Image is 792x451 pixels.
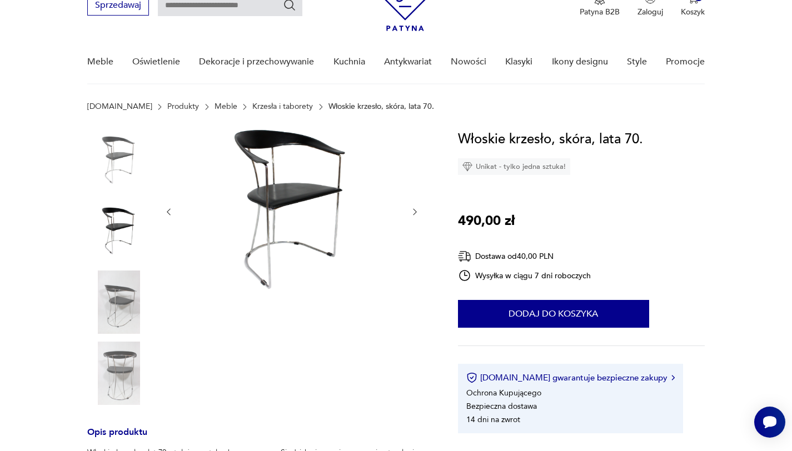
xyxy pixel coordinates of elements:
[87,200,151,263] img: Zdjęcie produktu Włoskie krzesło, skóra, lata 70.
[466,401,537,412] li: Bezpieczna dostawa
[754,407,785,438] iframe: Smartsupp widget button
[458,249,591,263] div: Dostawa od 40,00 PLN
[580,7,620,17] p: Patyna B2B
[215,102,237,111] a: Meble
[466,414,520,425] li: 14 dni na zwrot
[505,41,532,83] a: Klasyki
[185,129,399,293] img: Zdjęcie produktu Włoskie krzesło, skóra, lata 70.
[462,162,472,172] img: Ikona diamentu
[132,41,180,83] a: Oświetlenie
[328,102,434,111] p: Włoskie krzesło, skóra, lata 70.
[333,41,365,83] a: Kuchnia
[637,7,663,17] p: Zaloguj
[466,388,541,398] li: Ochrona Kupującego
[671,375,675,380] img: Ikona strzałki w prawo
[666,41,705,83] a: Promocje
[87,129,151,192] img: Zdjęcie produktu Włoskie krzesło, skóra, lata 70.
[627,41,647,83] a: Style
[552,41,608,83] a: Ikony designu
[458,300,649,328] button: Dodaj do koszyka
[384,41,432,83] a: Antykwariat
[466,372,675,383] button: [DOMAIN_NAME] gwarantuje bezpieczne zakupy
[458,249,471,263] img: Ikona dostawy
[199,41,314,83] a: Dekoracje i przechowywanie
[458,129,643,150] h1: Włoskie krzesło, skóra, lata 70.
[466,372,477,383] img: Ikona certyfikatu
[87,102,152,111] a: [DOMAIN_NAME]
[681,7,705,17] p: Koszyk
[87,41,113,83] a: Meble
[451,41,486,83] a: Nowości
[87,429,431,447] h3: Opis produktu
[87,2,149,10] a: Sprzedawaj
[167,102,199,111] a: Produkty
[458,158,570,175] div: Unikat - tylko jedna sztuka!
[87,342,151,405] img: Zdjęcie produktu Włoskie krzesło, skóra, lata 70.
[458,211,515,232] p: 490,00 zł
[252,102,313,111] a: Krzesła i taborety
[458,269,591,282] div: Wysyłka w ciągu 7 dni roboczych
[87,270,151,334] img: Zdjęcie produktu Włoskie krzesło, skóra, lata 70.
